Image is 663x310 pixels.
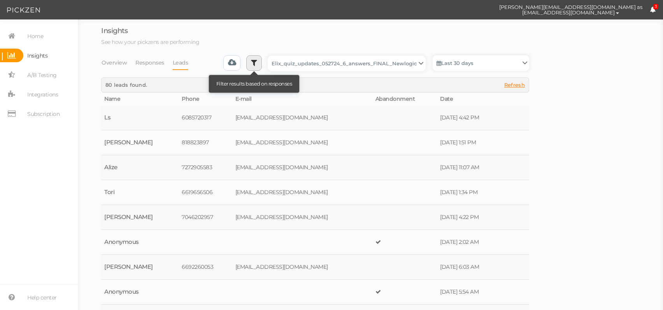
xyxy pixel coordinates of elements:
td: [DATE] 11:07 AM [437,155,503,180]
a: Overview [101,55,127,70]
span: E-mail [235,95,252,102]
td: [DATE] 2:02 AM [437,230,503,255]
tr: Ls 6085720317 [EMAIL_ADDRESS][DOMAIN_NAME] [DATE] 4:42 PM [101,105,529,130]
td: [PERSON_NAME] [101,130,179,155]
span: Subscription [27,108,60,120]
td: 818823897 [179,130,232,155]
td: [EMAIL_ADDRESS][DOMAIN_NAME] [232,180,372,205]
tr: [PERSON_NAME] 6692260053 [EMAIL_ADDRESS][DOMAIN_NAME] [DATE] 6:03 AM [101,255,529,280]
span: 3 [653,4,659,10]
a: Last 30 days [433,55,529,71]
td: [DATE] 6:03 AM [437,255,503,280]
img: Pickzen logo [7,5,40,15]
span: Help center [27,291,57,304]
span: Date [440,95,453,102]
td: [EMAIL_ADDRESS][DOMAIN_NAME] [232,205,372,230]
td: 6692260053 [179,255,232,280]
td: Anonymous [101,230,179,255]
tr: Anonymous [DATE] 5:54 AM [101,280,529,305]
li: Overview [101,55,135,70]
span: [EMAIL_ADDRESS][DOMAIN_NAME] [522,9,615,16]
li: Responses [135,55,172,70]
span: Insights [101,26,128,35]
tr: Alize 7272905583 [EMAIL_ADDRESS][DOMAIN_NAME] [DATE] 11:07 AM [101,155,529,180]
span: Phone [182,95,200,102]
span: Home [27,30,43,42]
span: A/B Testing [27,69,57,81]
span: Name [104,95,120,102]
tr: Tori 6619656506 [EMAIL_ADDRESS][DOMAIN_NAME] [DATE] 1:34 PM [101,180,529,205]
a: Leads [172,55,189,70]
td: [EMAIL_ADDRESS][DOMAIN_NAME] [232,255,372,280]
td: [DATE] 5:54 AM [437,280,503,305]
td: [DATE] 4:22 PM [437,205,503,230]
li: Leads [172,55,196,70]
td: [EMAIL_ADDRESS][DOMAIN_NAME] [232,105,372,130]
td: [PERSON_NAME] [101,205,179,230]
td: [PERSON_NAME] [101,255,179,280]
td: [EMAIL_ADDRESS][DOMAIN_NAME] [232,155,372,180]
td: [DATE] 1:34 PM [437,180,503,205]
td: 7046202957 [179,205,232,230]
td: 6085720317 [179,105,232,130]
span: See how your pickzens are performing [101,39,199,46]
button: [PERSON_NAME][EMAIL_ADDRESS][DOMAIN_NAME] as [EMAIL_ADDRESS][DOMAIN_NAME] [492,0,650,19]
td: [EMAIL_ADDRESS][DOMAIN_NAME] [232,130,372,155]
span: 80 leads found. [105,82,147,88]
td: [DATE] 4:42 PM [437,105,503,130]
span: Abandonment [375,95,415,102]
a: Responses [135,55,165,70]
td: Tori [101,180,179,205]
td: [DATE] 1:51 PM [437,130,503,155]
span: Refresh [504,82,525,88]
span: Insights [27,49,47,62]
span: [PERSON_NAME][EMAIL_ADDRESS][DOMAIN_NAME] as [499,4,642,10]
tr: [PERSON_NAME] 7046202957 [EMAIL_ADDRESS][DOMAIN_NAME] [DATE] 4:22 PM [101,205,529,230]
div: Filter results based on responses [211,77,298,90]
tr: Anonymous [DATE] 2:02 AM [101,230,529,255]
tr: [PERSON_NAME] 818823897 [EMAIL_ADDRESS][DOMAIN_NAME] [DATE] 1:51 PM [101,130,529,155]
td: Anonymous [101,280,179,305]
td: Alize [101,155,179,180]
td: 7272905583 [179,155,232,180]
img: cd8312e7a6b0c0157f3589280924bf3e [478,3,492,17]
td: Ls [101,105,179,130]
span: Integrations [27,88,58,101]
td: 6619656506 [179,180,232,205]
